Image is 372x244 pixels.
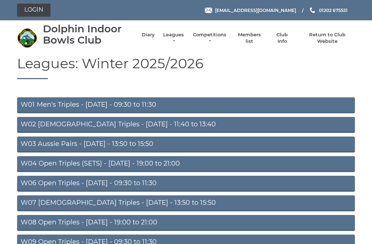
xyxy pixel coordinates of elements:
img: Email [205,8,212,13]
a: Email [EMAIL_ADDRESS][DOMAIN_NAME] [205,7,296,14]
a: W06 Open Triples - [DATE] - 09:30 to 11:30 [17,176,355,192]
a: W07 [DEMOGRAPHIC_DATA] Triples - [DATE] - 13:50 to 15:50 [17,195,355,211]
span: 01202 675551 [319,7,348,13]
a: W08 Open Triples - [DATE] - 19:00 to 21:00 [17,215,355,231]
a: W03 Aussie Pairs - [DATE] - 13:50 to 15:50 [17,137,355,152]
h1: Leagues: Winter 2025/2026 [17,56,355,80]
a: Competitions [192,32,227,45]
a: W04 Open Triples (SETS) - [DATE] - 19:00 to 21:00 [17,156,355,172]
a: Club Info [272,32,293,45]
a: Phone us 01202 675551 [309,7,348,14]
a: W02 [DEMOGRAPHIC_DATA] Triples - [DATE] - 11:40 to 13:40 [17,117,355,133]
a: Diary [142,32,155,38]
a: Return to Club Website [300,32,355,45]
img: Dolphin Indoor Bowls Club [17,28,37,48]
img: Phone us [310,7,315,13]
a: Leagues [162,32,185,45]
a: Login [17,4,50,17]
a: Members list [234,32,264,45]
div: Dolphin Indoor Bowls Club [43,23,134,46]
a: W01 Men's Triples - [DATE] - 09:30 to 11:30 [17,97,355,113]
span: [EMAIL_ADDRESS][DOMAIN_NAME] [215,7,296,13]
